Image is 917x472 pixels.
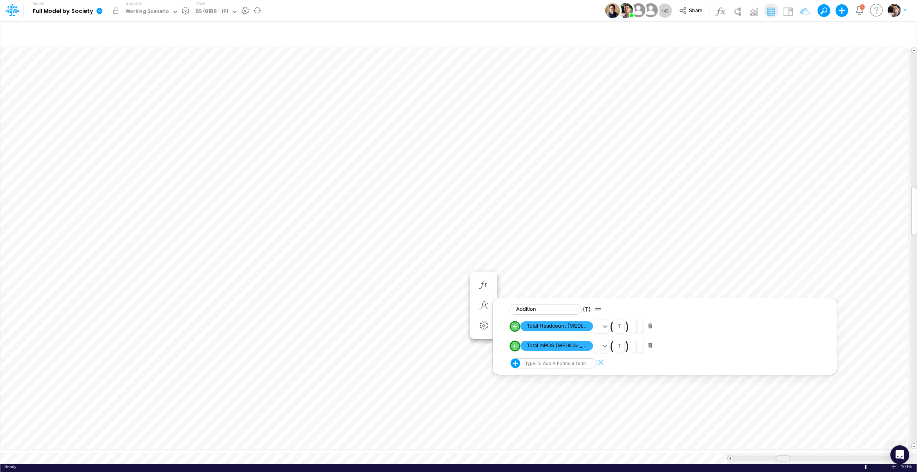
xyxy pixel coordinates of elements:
[625,319,629,333] span: )
[891,464,897,470] div: Zoom In
[861,5,863,9] div: 2 unread items
[509,341,520,352] svg: circle with outer border
[618,3,633,18] img: User Image Icon
[33,2,44,6] label: Model
[901,464,913,470] span: 100%
[629,2,647,19] img: User Image Icon
[196,7,228,16] div: BS (01BR - IP)
[509,321,520,332] svg: circle with outer border
[609,339,614,353] span: (
[642,2,660,19] img: User Image Icon
[520,321,593,331] span: Total Headcount [MEDICAL_DATA]
[842,464,891,470] div: Zoom
[901,464,913,470] div: Zoom level
[609,319,614,333] span: (
[661,8,669,13] span: + 45
[855,6,864,15] a: Notifications
[675,5,708,17] button: Share
[618,343,621,349] div: t
[865,465,866,469] div: Zoom
[7,25,746,41] input: Type a title here
[125,7,169,16] div: Working Scenario
[605,3,620,18] img: User Image Icon
[689,7,702,13] span: Share
[126,0,142,6] label: Scenario
[625,339,629,353] span: )
[618,323,621,330] div: t
[4,464,16,469] span: Ready
[890,445,909,464] div: Open Intercom Messenger
[524,361,586,366] div: Type to add a formula term
[196,0,205,6] label: View
[583,306,591,313] span: (T)
[520,341,593,351] span: Total mPOS [MEDICAL_DATA]
[834,464,841,470] div: Zoom Out
[4,464,16,470] div: In Ready mode
[33,8,93,15] b: Full Model by Society
[509,304,582,315] span: Addition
